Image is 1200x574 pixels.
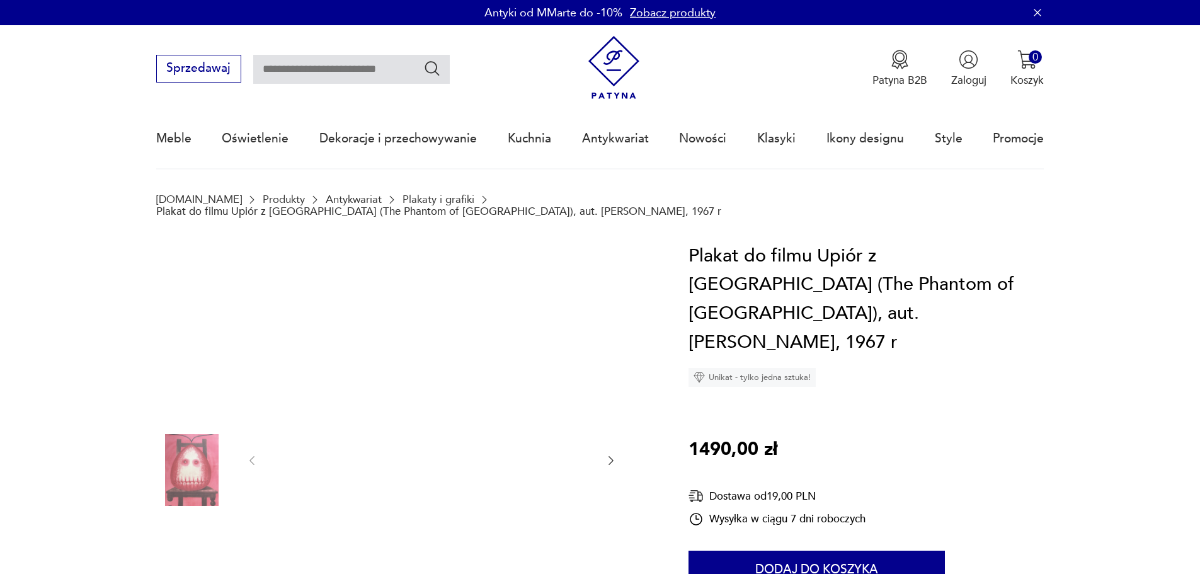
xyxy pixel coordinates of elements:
[156,353,228,425] img: Zdjęcie produktu Plakat do filmu Upiór z Morisville (The Phantom of Morisville), aut. Franciszek ...
[1029,50,1042,64] div: 0
[156,64,241,74] a: Sprzedawaj
[156,55,241,83] button: Sprzedawaj
[872,50,927,88] button: Patyna B2B
[826,110,904,168] a: Ikony designu
[959,50,978,69] img: Ikonka użytkownika
[326,193,382,205] a: Antykwariat
[872,50,927,88] a: Ikona medaluPatyna B2B
[1017,50,1037,69] img: Ikona koszyka
[156,205,721,217] p: Plakat do filmu Upiór z [GEOGRAPHIC_DATA] (The Phantom of [GEOGRAPHIC_DATA]), aut. [PERSON_NAME],...
[630,5,716,21] a: Zobacz produkty
[508,110,551,168] a: Kuchnia
[679,110,726,168] a: Nowości
[403,193,474,205] a: Plakaty i grafiki
[319,110,477,168] a: Dekoracje i przechowywanie
[872,73,927,88] p: Patyna B2B
[156,110,191,168] a: Meble
[156,193,242,205] a: [DOMAIN_NAME]
[1010,73,1044,88] p: Koszyk
[689,488,704,504] img: Ikona dostawy
[156,434,228,506] img: Zdjęcie produktu Plakat do filmu Upiór z Morisville (The Phantom of Morisville), aut. Franciszek ...
[263,193,305,205] a: Produkty
[582,110,649,168] a: Antykwariat
[222,110,289,168] a: Oświetlenie
[757,110,796,168] a: Klasyki
[689,242,1044,357] h1: Plakat do filmu Upiór z [GEOGRAPHIC_DATA] (The Phantom of [GEOGRAPHIC_DATA]), aut. [PERSON_NAME],...
[1010,50,1044,88] button: 0Koszyk
[689,512,866,527] div: Wysyłka w ciągu 7 dni roboczych
[689,435,777,464] p: 1490,00 zł
[993,110,1044,168] a: Promocje
[582,36,646,100] img: Patyna - sklep z meblami i dekoracjami vintage
[935,110,963,168] a: Style
[689,488,866,504] div: Dostawa od 19,00 PLN
[423,59,442,77] button: Szukaj
[694,372,705,383] img: Ikona diamentu
[156,273,228,345] img: Zdjęcie produktu Plakat do filmu Upiór z Morisville (The Phantom of Morisville), aut. Franciszek ...
[890,50,910,69] img: Ikona medalu
[484,5,622,21] p: Antyki od MMarte do -10%
[951,73,986,88] p: Zaloguj
[689,368,816,387] div: Unikat - tylko jedna sztuka!
[951,50,986,88] button: Zaloguj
